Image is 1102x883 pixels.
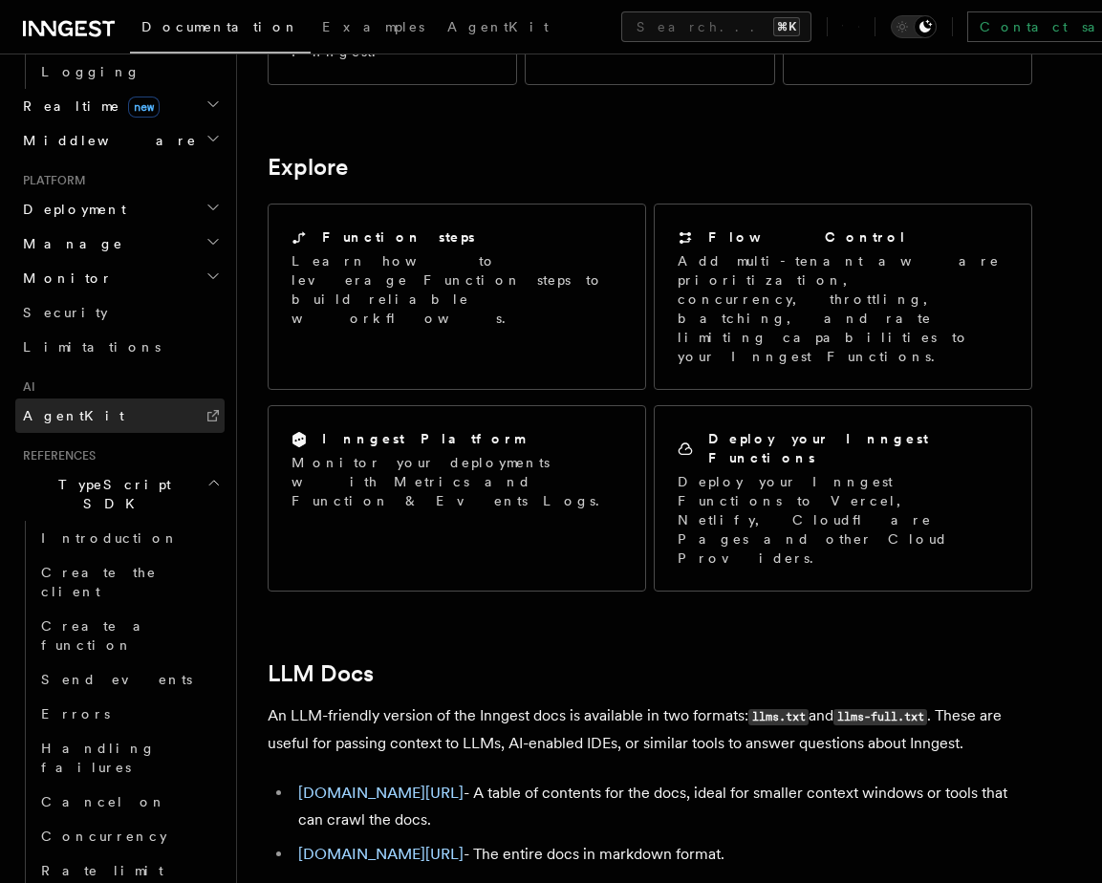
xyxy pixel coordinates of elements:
span: Manage [15,234,123,253]
kbd: ⌘K [773,17,800,36]
a: Concurrency [33,819,225,853]
a: Flow ControlAdd multi-tenant aware prioritization, concurrency, throttling, batching, and rate li... [654,204,1032,390]
span: Middleware [15,131,197,150]
h2: Deploy your Inngest Functions [708,429,1008,467]
span: Examples [322,19,424,34]
button: Middleware [15,123,225,158]
p: Learn how to leverage Function steps to build reliable workflows. [292,251,622,328]
a: Security [15,295,225,330]
span: Concurrency [41,829,167,844]
li: - The entire docs in markdown format. [292,841,1032,868]
a: Errors [33,697,225,731]
span: Rate limit [41,863,163,878]
button: Monitor [15,261,225,295]
a: [DOMAIN_NAME][URL] [298,845,464,863]
span: AgentKit [447,19,549,34]
a: AgentKit [436,6,560,52]
span: Documentation [141,19,299,34]
a: Function stepsLearn how to leverage Function steps to build reliable workflows. [268,204,646,390]
a: AgentKit [15,398,225,433]
h2: Function steps [322,227,475,247]
span: Introduction [41,530,179,546]
button: Deployment [15,192,225,226]
a: Introduction [33,521,225,555]
a: Logging [33,54,225,89]
span: References [15,448,96,463]
a: Explore [268,154,348,181]
button: Search...⌘K [621,11,811,42]
h2: Flow Control [708,227,907,247]
span: Realtime [15,97,160,116]
span: Monitor [15,269,113,288]
button: TypeScript SDK [15,467,225,521]
span: AI [15,379,35,395]
span: Create a function [41,618,155,653]
code: llms-full.txt [833,709,927,725]
a: Limitations [15,330,225,364]
a: Documentation [130,6,311,54]
a: Send events [33,662,225,697]
span: AgentKit [23,408,124,423]
span: Handling failures [41,741,156,775]
span: Security [23,305,108,320]
span: Platform [15,173,86,188]
h2: Inngest Platform [322,429,525,448]
button: Toggle dark mode [891,15,937,38]
p: Deploy your Inngest Functions to Vercel, Netlify, Cloudflare Pages and other Cloud Providers. [678,472,1008,568]
span: Logging [41,64,140,79]
a: Create a function [33,609,225,662]
span: Deployment [15,200,126,219]
span: Create the client [41,565,157,599]
li: - A table of contents for the docs, ideal for smaller context windows or tools that can crawl the... [292,780,1032,833]
a: Deploy your Inngest FunctionsDeploy your Inngest Functions to Vercel, Netlify, Cloudflare Pages a... [654,405,1032,592]
span: Send events [41,672,192,687]
p: An LLM-friendly version of the Inngest docs is available in two formats: and . These are useful f... [268,702,1032,757]
a: Create the client [33,555,225,609]
button: Realtimenew [15,89,225,123]
a: LLM Docs [268,660,374,687]
span: Limitations [23,339,161,355]
a: Handling failures [33,731,225,785]
span: new [128,97,160,118]
a: Inngest PlatformMonitor your deployments with Metrics and Function & Events Logs. [268,405,646,592]
a: Cancel on [33,785,225,819]
a: [DOMAIN_NAME][URL] [298,784,464,802]
a: Examples [311,6,436,52]
span: Errors [41,706,110,721]
span: Cancel on [41,794,166,809]
p: Monitor your deployments with Metrics and Function & Events Logs. [292,453,622,510]
p: Add multi-tenant aware prioritization, concurrency, throttling, batching, and rate limiting capab... [678,251,1008,366]
button: Manage [15,226,225,261]
span: TypeScript SDK [15,475,206,513]
code: llms.txt [748,709,809,725]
